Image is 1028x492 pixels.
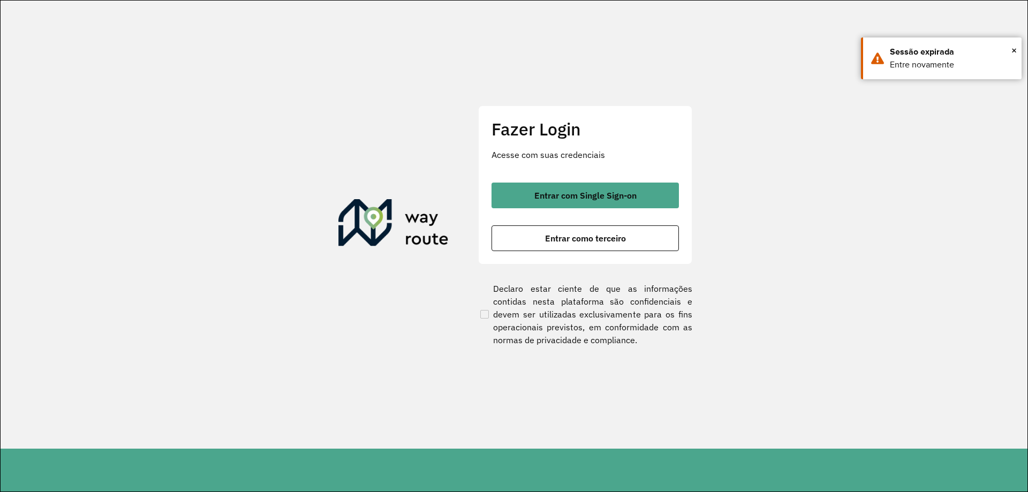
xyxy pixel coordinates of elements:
h2: Fazer Login [492,119,679,139]
span: Entrar com Single Sign-on [534,191,637,200]
button: button [492,183,679,208]
span: × [1011,42,1017,58]
p: Acesse com suas credenciais [492,148,679,161]
img: Roteirizador AmbevTech [338,199,449,251]
span: Entrar como terceiro [545,234,626,243]
button: button [492,225,679,251]
div: Entre novamente [890,58,1014,71]
button: Close [1011,42,1017,58]
label: Declaro estar ciente de que as informações contidas nesta plataforma são confidenciais e devem se... [478,282,692,346]
div: Sessão expirada [890,46,1014,58]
